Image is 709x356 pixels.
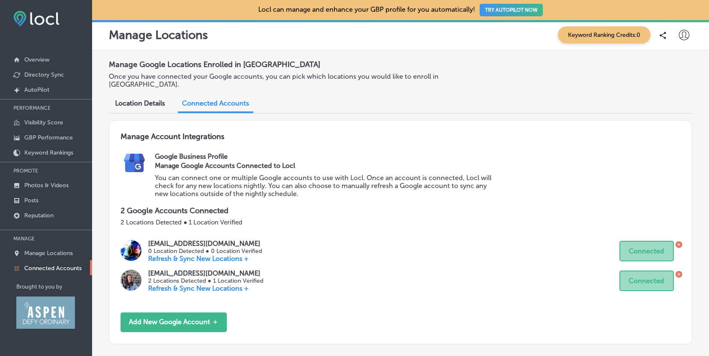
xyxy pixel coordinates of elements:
p: Manage Locations [24,250,73,257]
p: Reputation [24,212,54,219]
p: Connected Accounts [24,265,82,272]
p: Brought to you by [16,284,92,290]
p: You can connect one or multiple Google accounts to use with Locl. Once an account is connected, L... [155,174,496,198]
h2: Manage Google Locations Enrolled in [GEOGRAPHIC_DATA] [109,57,692,72]
button: Connected [619,241,674,261]
p: Keyword Rankings [24,149,73,156]
p: Refresh & Sync New Locations + [148,255,262,263]
span: Keyword Ranking Credits: 0 [558,26,650,44]
p: Directory Sync [24,71,64,78]
img: Aspen [16,297,75,329]
p: GBP Performance [24,134,73,141]
p: 2 Locations Detected ● 1 Location Verified [148,277,263,284]
p: [EMAIL_ADDRESS][DOMAIN_NAME] [148,269,263,277]
span: Connected Accounts [182,99,249,107]
h2: Google Business Profile [155,152,681,160]
span: Location Details [115,99,165,107]
button: Connected [619,271,674,291]
p: 2 Google Accounts Connected [121,206,681,215]
p: AutoPilot [24,86,49,93]
img: fda3e92497d09a02dc62c9cd864e3231.png [13,11,59,26]
h3: Manage Account Integrations [121,132,681,152]
p: Posts [24,197,39,204]
p: Manage Locations [109,28,208,42]
button: Add New Google Account ＋ [121,312,227,332]
button: TRY AUTOPILOT NOW [480,4,543,16]
p: [EMAIL_ADDRESS][DOMAIN_NAME] [148,240,262,248]
p: Visibility Score [24,119,63,126]
p: 2 Locations Detected ● 1 Location Verified [121,219,681,226]
p: Overview [24,56,49,63]
p: Refresh & Sync New Locations + [148,284,263,292]
p: 0 Location Detected ● 0 Location Verified [148,248,262,255]
p: Once you have connected your Google accounts, you can pick which locations you would like to enro... [109,72,488,88]
h3: Manage Google Accounts Connected to Locl [155,162,496,170]
p: Photos & Videos [24,182,69,189]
